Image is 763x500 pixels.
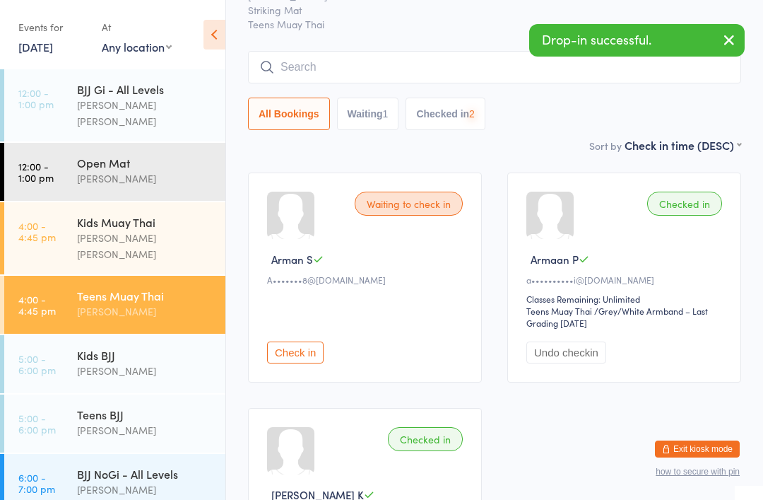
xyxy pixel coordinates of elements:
div: [PERSON_NAME] [77,482,213,498]
div: a••••••••••i@[DOMAIN_NAME] [526,274,726,286]
div: [PERSON_NAME] [77,422,213,438]
span: Arman S [271,252,313,267]
a: 5:00 -6:00 pmKids BJJ[PERSON_NAME] [4,335,225,393]
time: 4:00 - 4:45 pm [18,293,56,316]
div: Kids BJJ [77,347,213,363]
div: Open Mat [77,155,213,170]
a: 12:00 -1:00 pmOpen Mat[PERSON_NAME] [4,143,225,201]
div: At [102,16,172,39]
time: 5:00 - 6:00 pm [18,412,56,435]
div: Classes Remaining: Unlimited [526,293,726,305]
a: [DATE] [18,39,53,54]
button: Undo checkin [526,342,606,364]
div: 1 [383,108,389,120]
div: [PERSON_NAME] [PERSON_NAME] [77,230,213,262]
div: Events for [18,16,88,39]
button: how to secure with pin [656,467,740,477]
span: Striking Mat [248,3,719,17]
time: 4:00 - 4:45 pm [18,220,56,243]
div: BJJ NoGi - All Levels [77,466,213,482]
button: Exit kiosk mode [655,441,740,458]
button: Check in [267,342,324,364]
span: Armaan P [531,252,579,267]
div: Drop-in successful. [529,24,745,57]
div: [PERSON_NAME] [77,170,213,187]
div: Teens BJJ [77,407,213,422]
button: Waiting1 [337,98,399,130]
a: 5:00 -6:00 pmTeens BJJ[PERSON_NAME] [4,395,225,453]
button: All Bookings [248,98,330,130]
div: Checked in [647,192,722,216]
time: 6:00 - 7:00 pm [18,472,55,494]
span: Teens Muay Thai [248,17,741,31]
div: Checked in [388,427,463,451]
div: 2 [469,108,475,120]
div: BJJ Gi - All Levels [77,81,213,97]
div: A•••••••8@[DOMAIN_NAME] [267,274,467,286]
div: [PERSON_NAME] [77,303,213,320]
time: 5:00 - 6:00 pm [18,353,56,376]
div: Teens Muay Thai [526,305,592,317]
div: Teens Muay Thai [77,288,213,303]
div: Any location [102,39,172,54]
div: Kids Muay Thai [77,214,213,230]
a: 4:00 -4:45 pmKids Muay Thai[PERSON_NAME] [PERSON_NAME] [4,202,225,274]
div: [PERSON_NAME] [PERSON_NAME] [77,97,213,129]
div: [PERSON_NAME] [77,363,213,379]
button: Checked in2 [406,98,485,130]
label: Sort by [589,139,622,153]
a: 12:00 -1:00 pmBJJ Gi - All Levels[PERSON_NAME] [PERSON_NAME] [4,69,225,141]
span: / Grey/White Armband – Last Grading [DATE] [526,305,708,329]
input: Search [248,51,741,83]
time: 12:00 - 1:00 pm [18,161,54,183]
div: Waiting to check in [355,192,463,216]
a: 4:00 -4:45 pmTeens Muay Thai[PERSON_NAME] [4,276,225,334]
div: Check in time (DESC) [625,137,741,153]
time: 12:00 - 1:00 pm [18,87,54,110]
